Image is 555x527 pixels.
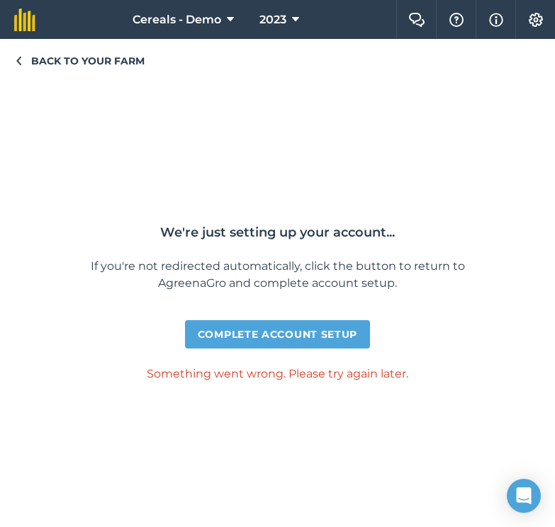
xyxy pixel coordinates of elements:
[259,11,286,28] span: 2023
[14,53,541,69] a: Back to your farm
[448,13,465,27] img: A question mark icon
[133,11,221,28] span: Cereals - Demo
[65,258,490,292] p: If you're not redirected automatically, click the button to return to AgreenaGro and complete acc...
[31,53,145,69] span: Back to your farm
[147,365,408,382] p: Something went wrong. Please try again later.
[489,11,503,28] img: svg+xml;base64,PHN2ZyB4bWxucz0iaHR0cDovL3d3dy53My5vcmcvMjAwMC9zdmciIHdpZHRoPSIxNyIgaGVpZ2h0PSIxNy...
[507,479,541,513] div: Open Intercom Messenger
[408,13,425,27] img: Two speech bubbles overlapping with the left bubble in the forefront
[185,320,370,348] a: Complete account setup
[527,13,544,27] img: A cog icon
[14,8,35,31] img: fieldmargin Logo
[160,224,395,241] h1: We're just setting up your account...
